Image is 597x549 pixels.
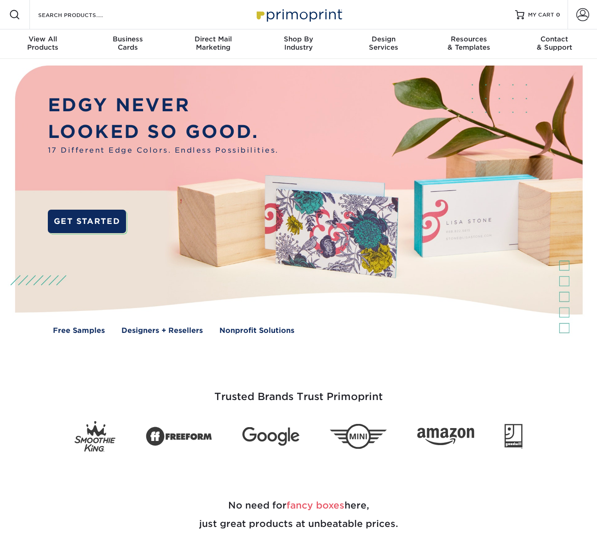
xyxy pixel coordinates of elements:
[48,91,279,118] p: EDGY NEVER
[256,35,341,43] span: Shop By
[29,369,568,414] h3: Trusted Brands Trust Primoprint
[556,11,560,18] span: 0
[426,35,511,43] span: Resources
[287,500,344,511] span: fancy boxes
[341,35,426,43] span: Design
[256,29,341,59] a: Shop ByIndustry
[219,325,294,336] a: Nonprofit Solutions
[256,35,341,51] div: Industry
[171,35,256,43] span: Direct Mail
[48,145,279,155] span: 17 Different Edge Colors. Endless Possibilities.
[528,11,554,19] span: MY CART
[171,35,256,51] div: Marketing
[121,325,203,336] a: Designers + Resellers
[85,35,170,43] span: Business
[505,424,522,449] img: Goodwill
[253,5,344,24] img: Primoprint
[85,35,170,51] div: Cards
[242,427,299,446] img: Google
[171,29,256,59] a: Direct MailMarketing
[341,35,426,51] div: Services
[512,29,597,59] a: Contact& Support
[417,428,474,446] img: Amazon
[426,35,511,51] div: & Templates
[512,35,597,43] span: Contact
[426,29,511,59] a: Resources& Templates
[146,422,212,452] img: Freeform
[48,118,279,145] p: LOOKED SO GOOD.
[37,9,127,20] input: SEARCH PRODUCTS.....
[85,29,170,59] a: BusinessCards
[48,210,126,233] a: GET STARTED
[341,29,426,59] a: DesignServices
[330,424,387,449] img: Mini
[53,325,105,336] a: Free Samples
[75,421,115,452] img: Smoothie King
[512,35,597,51] div: & Support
